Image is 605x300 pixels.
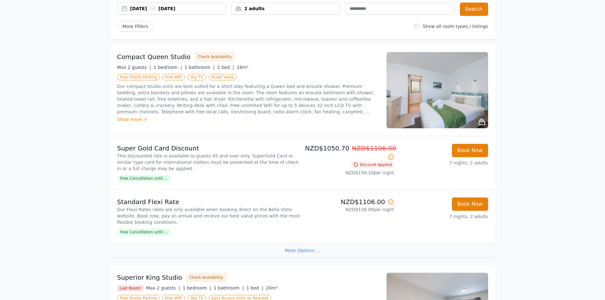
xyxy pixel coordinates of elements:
button: Check Availability [186,273,227,282]
p: NZD$1106.00 [305,197,394,206]
div: [DATE] [DATE] [130,5,226,12]
span: 1 bed | [217,65,234,70]
p: Our compact studio units are best suited for a short stay featuring a Queen bed and ensuite showe... [117,83,379,115]
span: 20m² [266,285,278,290]
span: Discount Applied [352,162,394,168]
div: 2 adults [232,5,340,12]
p: Super Gold Card Discount [117,144,300,153]
span: Max 2 guests | [117,65,151,70]
span: Last Room! [117,285,144,291]
p: NZD$1050.70 [305,144,394,162]
span: 1 bedroom | [183,285,211,290]
label: Show all room types / listings [423,24,488,29]
p: Our Flexi-Rates rates are only available when booking direct on the Bella Vista website. Book now... [117,206,300,225]
button: Book Now [452,144,488,157]
div: Show more > [117,116,379,123]
span: Max 2 guests | [146,285,180,290]
span: 16m² [237,65,248,70]
p: This discounted rate is available to guests 65 and over only. SuperGold Card or similar type card... [117,153,300,172]
p: 7 nights, 2 adults [399,160,488,166]
span: Free Cancellation until ... [117,229,171,235]
span: Great Value [209,74,237,80]
button: Book Now [452,197,488,211]
span: Free Onsite Parking [117,74,160,80]
h3: Compact Queen Studio [117,52,191,61]
div: More Options ... [110,243,496,257]
span: Free WiFi [162,74,185,80]
span: NZD$1106.00 [352,144,396,152]
p: NZD$150.10 per night [305,170,394,176]
span: 1 bedroom | [153,65,182,70]
span: Sky TV [187,74,206,80]
p: 7 nights, 2 adults [399,213,488,220]
span: More Filters [117,21,154,32]
span: 1 bathroom | [214,285,244,290]
span: Free Cancellation until ... [117,175,171,182]
h3: Superior King Studio [117,273,182,282]
p: Standard Flexi Rate [117,197,300,206]
p: NZD$158.00 per night [305,206,394,213]
span: 1 bed | [246,285,263,290]
button: Search [460,3,488,16]
button: Check Availability [194,52,235,62]
span: 1 bathroom | [185,65,215,70]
